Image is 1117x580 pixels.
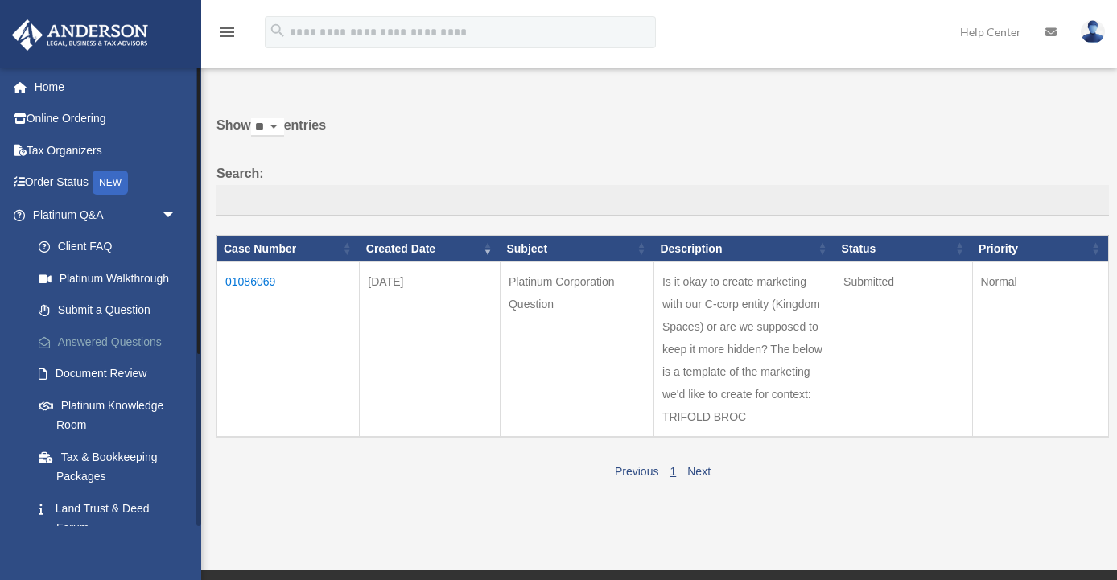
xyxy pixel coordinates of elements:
a: Document Review [23,358,201,390]
span: arrow_drop_down [161,199,193,232]
th: Status: activate to sort column ascending [835,235,972,262]
img: Anderson Advisors Platinum Portal [7,19,153,51]
th: Priority: activate to sort column ascending [972,235,1108,262]
a: Answered Questions [23,326,201,358]
div: NEW [93,171,128,195]
label: Show entries [216,114,1109,153]
a: Platinum Q&Aarrow_drop_down [11,199,201,231]
i: menu [217,23,237,42]
select: Showentries [251,118,284,137]
th: Case Number: activate to sort column ascending [217,235,360,262]
a: Tax Organizers [11,134,201,167]
a: Platinum Walkthrough [23,262,201,294]
td: Is it okay to create marketing with our C-corp entity (Kingdom Spaces) or are we supposed to keep... [653,262,835,438]
td: [DATE] [360,262,501,438]
a: Online Ordering [11,103,201,135]
a: Home [11,71,201,103]
a: Submit a Question [23,294,201,327]
label: Search: [216,162,1109,216]
img: User Pic [1081,20,1105,43]
th: Created Date: activate to sort column ascending [360,235,501,262]
a: Order StatusNEW [11,167,201,200]
a: Tax & Bookkeeping Packages [23,441,201,492]
th: Description: activate to sort column ascending [653,235,835,262]
td: Platinum Corporation Question [500,262,653,438]
i: search [269,22,286,39]
a: Land Trust & Deed Forum [23,492,201,544]
td: Submitted [835,262,972,438]
a: menu [217,28,237,42]
a: Previous [615,465,658,478]
td: Normal [972,262,1108,438]
input: Search: [216,185,1109,216]
th: Subject: activate to sort column ascending [500,235,653,262]
a: Client FAQ [23,231,201,263]
a: Platinum Knowledge Room [23,389,201,441]
a: Next [687,465,711,478]
td: 01086069 [217,262,360,438]
a: 1 [670,465,676,478]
